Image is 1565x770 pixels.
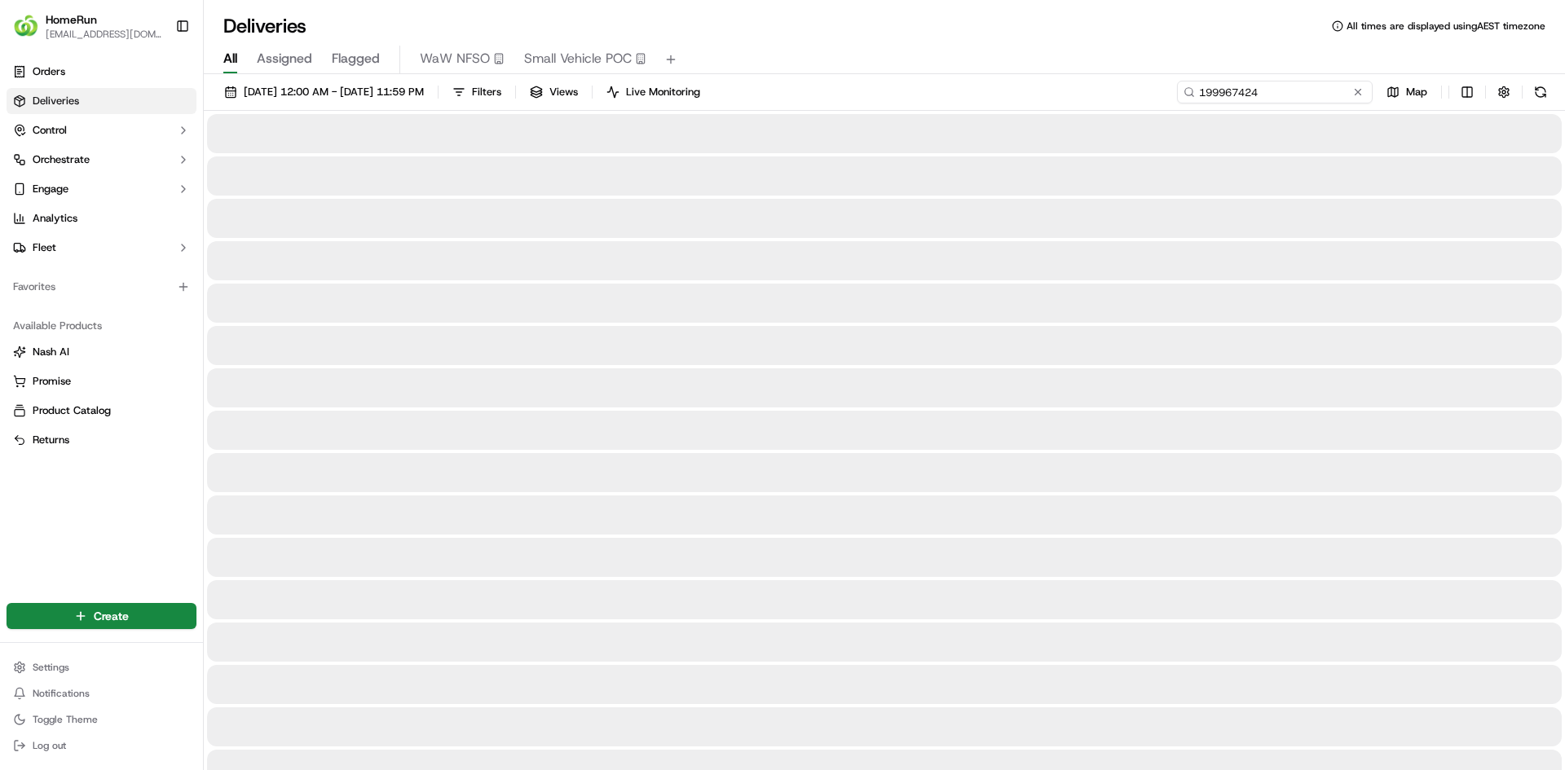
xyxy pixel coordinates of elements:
span: Orders [33,64,65,79]
div: 📗 [16,238,29,251]
button: Create [7,603,196,629]
h1: Deliveries [223,13,306,39]
div: Favorites [7,274,196,300]
button: Promise [7,368,196,394]
span: Engage [33,182,68,196]
a: 📗Knowledge Base [10,230,131,259]
span: API Documentation [154,236,262,253]
input: Got a question? Start typing here... [42,105,293,122]
button: Map [1379,81,1435,103]
button: Returns [7,427,196,453]
a: Nash AI [13,345,190,359]
div: Available Products [7,313,196,339]
span: Control [33,123,67,138]
span: Knowledge Base [33,236,125,253]
button: [DATE] 12:00 AM - [DATE] 11:59 PM [217,81,431,103]
span: All [223,49,237,68]
input: Type to search [1177,81,1373,103]
a: Deliveries [7,88,196,114]
span: Views [549,85,578,99]
span: Deliveries [33,94,79,108]
span: Filters [472,85,501,99]
a: Powered byPylon [115,275,197,288]
button: Orchestrate [7,147,196,173]
button: Log out [7,734,196,757]
span: Live Monitoring [626,85,700,99]
div: 💻 [138,238,151,251]
button: HomeRunHomeRun[EMAIL_ADDRESS][DOMAIN_NAME] [7,7,169,46]
button: [EMAIL_ADDRESS][DOMAIN_NAME] [46,28,162,41]
span: Fleet [33,240,56,255]
span: Notifications [33,687,90,700]
span: All times are displayed using AEST timezone [1347,20,1545,33]
span: Settings [33,661,69,674]
span: Orchestrate [33,152,90,167]
p: Welcome 👋 [16,65,297,91]
button: Refresh [1529,81,1552,103]
a: Promise [13,374,190,389]
span: Product Catalog [33,403,111,418]
span: Pylon [162,276,197,288]
span: Assigned [257,49,312,68]
a: Analytics [7,205,196,231]
div: We're available if you need us! [55,172,206,185]
span: Nash AI [33,345,69,359]
a: Product Catalog [13,403,190,418]
button: Engage [7,176,196,202]
button: Live Monitoring [599,81,708,103]
img: 1736555255976-a54dd68f-1ca7-489b-9aae-adbdc363a1c4 [16,156,46,185]
span: Promise [33,374,71,389]
span: Small Vehicle POC [524,49,632,68]
span: Analytics [33,211,77,226]
button: Start new chat [277,161,297,180]
span: Create [94,608,129,624]
button: Notifications [7,682,196,705]
div: Start new chat [55,156,267,172]
span: [DATE] 12:00 AM - [DATE] 11:59 PM [244,85,424,99]
a: 💻API Documentation [131,230,268,259]
span: Flagged [332,49,380,68]
button: Fleet [7,235,196,261]
span: WaW NFSO [420,49,490,68]
button: Filters [445,81,509,103]
button: Settings [7,656,196,679]
button: Product Catalog [7,398,196,424]
img: Nash [16,16,49,49]
a: Returns [13,433,190,447]
button: Views [522,81,585,103]
button: HomeRun [46,11,97,28]
button: Control [7,117,196,143]
span: Log out [33,739,66,752]
span: Returns [33,433,69,447]
a: Orders [7,59,196,85]
img: HomeRun [13,13,39,39]
span: Toggle Theme [33,713,98,726]
button: Nash AI [7,339,196,365]
button: Toggle Theme [7,708,196,731]
span: Map [1406,85,1427,99]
